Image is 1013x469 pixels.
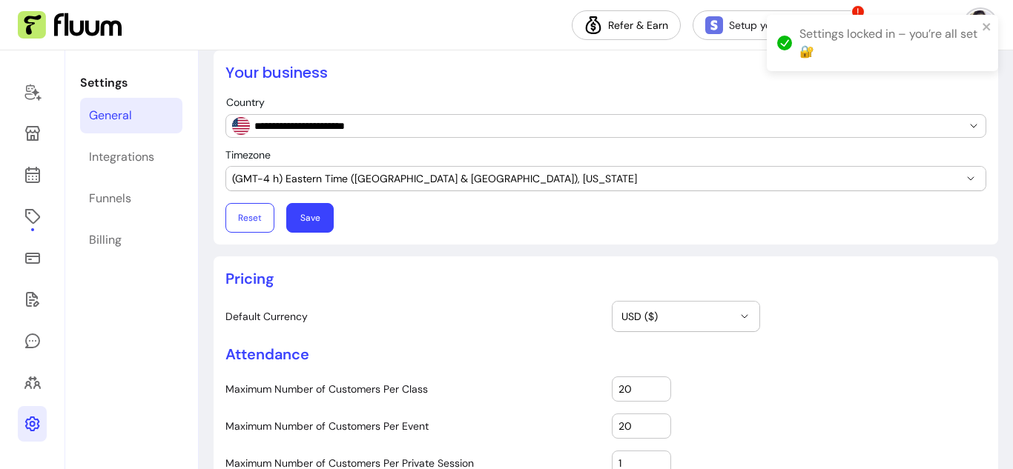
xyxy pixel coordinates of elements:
[18,282,47,317] a: Forms
[879,10,995,40] button: avatar[PERSON_NAME]
[226,95,271,110] label: Country
[225,203,274,233] button: Reset
[18,406,47,442] a: Settings
[286,203,334,233] button: Save
[18,240,47,276] a: Sales
[225,268,986,289] p: Pricing
[18,116,47,151] a: Storefront
[18,365,47,400] a: Clients
[613,302,759,331] button: USD ($)
[18,11,122,39] img: Fluum Logo
[982,21,992,33] button: close
[18,74,47,110] a: Home
[89,190,131,207] div: Funnels
[18,199,47,234] a: Offerings
[89,148,154,166] div: Integrations
[18,157,47,193] a: Calendar
[80,222,182,258] a: Billing
[232,117,250,135] img: US
[225,419,600,433] label: Maximum Number of Customers Per Event
[851,4,865,19] span: !
[80,181,182,216] a: Funnels
[966,10,995,40] img: avatar
[621,309,733,324] span: USD ($)
[693,10,867,40] a: Setup your Stripe account
[80,139,182,175] a: Integrations
[799,25,977,61] div: Settings locked in – you’re all set 🔐
[80,98,182,133] a: General
[225,344,986,365] p: Attendance
[225,382,600,396] label: Maximum Number of Customers Per Class
[705,16,723,34] img: Stripe Icon
[226,167,986,190] button: (GMT-4 h) Eastern Time ([GEOGRAPHIC_DATA] & [GEOGRAPHIC_DATA]), [US_STATE]
[89,231,122,249] div: Billing
[250,119,938,133] input: Country
[18,323,47,359] a: My Messages
[80,74,182,92] p: Settings
[572,10,681,40] a: Refer & Earn
[89,107,132,124] div: General
[225,62,986,83] h2: Your business
[225,309,600,324] label: Default Currency
[232,171,962,186] span: (GMT-4 h) Eastern Time ([GEOGRAPHIC_DATA] & [GEOGRAPHIC_DATA]), [US_STATE]
[962,114,986,138] button: Show suggestions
